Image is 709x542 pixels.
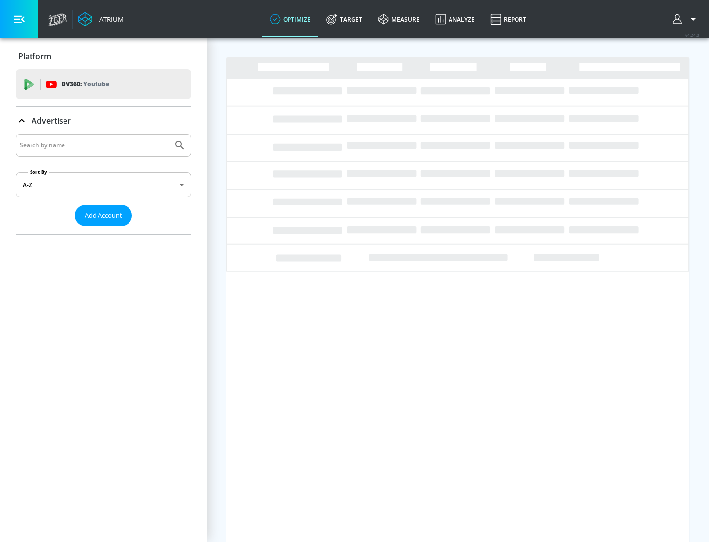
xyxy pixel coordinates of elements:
div: Advertiser [16,107,191,135]
a: measure [370,1,427,37]
a: Target [319,1,370,37]
div: Platform [16,42,191,70]
a: Atrium [78,12,124,27]
button: Add Account [75,205,132,226]
p: Platform [18,51,51,62]
span: Add Account [85,210,122,221]
span: v 4.24.0 [685,33,699,38]
a: optimize [262,1,319,37]
div: A-Z [16,172,191,197]
label: Sort By [28,169,49,175]
p: Advertiser [32,115,71,126]
input: Search by name [20,139,169,152]
div: Atrium [96,15,124,24]
nav: list of Advertiser [16,226,191,234]
a: Report [483,1,534,37]
a: Analyze [427,1,483,37]
div: DV360: Youtube [16,69,191,99]
p: Youtube [83,79,109,89]
div: Advertiser [16,134,191,234]
p: DV360: [62,79,109,90]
